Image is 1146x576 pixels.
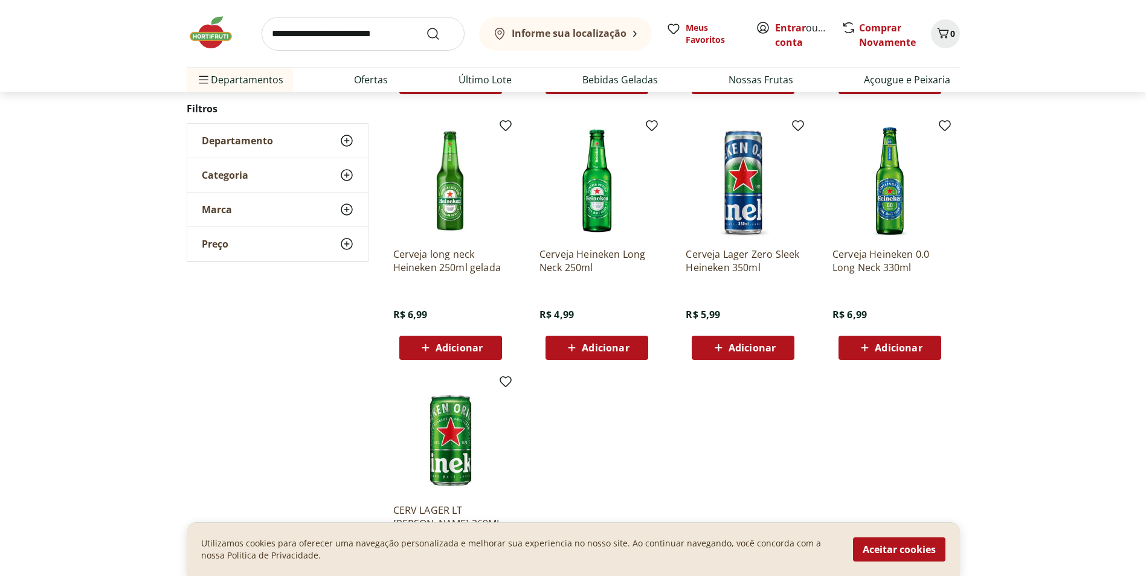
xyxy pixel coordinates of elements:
[202,203,232,216] span: Marca
[187,14,247,51] img: Hortifruti
[666,22,741,46] a: Meus Favoritos
[686,308,720,321] span: R$ 5,99
[692,336,794,360] button: Adicionar
[546,336,648,360] button: Adicionar
[875,343,922,353] span: Adicionar
[686,123,800,238] img: Cerveja Lager Zero Sleek Heineken 350ml
[187,227,369,261] button: Preço
[262,17,465,51] input: search
[459,72,512,87] a: Último Lote
[582,72,658,87] a: Bebidas Geladas
[187,158,369,192] button: Categoria
[686,248,800,274] a: Cerveja Lager Zero Sleek Heineken 350ml
[775,21,842,49] a: Criar conta
[832,308,867,321] span: R$ 6,99
[950,28,955,39] span: 0
[201,537,839,562] p: Utilizamos cookies para oferecer uma navegação personalizada e melhorar sua experiencia no nosso ...
[479,17,652,51] button: Informe sua localização
[832,248,947,274] a: Cerveja Heineken 0.0 Long Neck 330ml
[393,308,428,321] span: R$ 6,99
[187,124,369,158] button: Departamento
[839,336,941,360] button: Adicionar
[393,248,508,274] a: Cerveja long neck Heineken 250ml gelada
[775,21,829,50] span: ou
[729,72,793,87] a: Nossas Frutas
[539,123,654,238] img: Cerveja Heineken Long Neck 250ml
[931,19,960,48] button: Carrinho
[864,72,950,87] a: Açougue e Peixaria
[202,135,273,147] span: Departamento
[196,65,283,94] span: Departamentos
[512,27,626,40] b: Informe sua localização
[853,537,945,562] button: Aceitar cookies
[393,379,508,494] img: CERV LAGER LT HEINEKEN 269ML
[202,169,248,181] span: Categoria
[196,65,211,94] button: Menu
[187,193,369,226] button: Marca
[686,22,741,46] span: Meus Favoritos
[393,123,508,238] img: Cerveja long neck Heineken 250ml gelada
[832,123,947,238] img: Cerveja Heineken 0.0 Long Neck 330ml
[354,72,388,87] a: Ofertas
[436,343,483,353] span: Adicionar
[539,308,574,321] span: R$ 4,99
[399,336,502,360] button: Adicionar
[187,97,369,121] h2: Filtros
[202,238,228,250] span: Preço
[393,504,508,530] a: CERV LAGER LT [PERSON_NAME] 269ML
[539,248,654,274] a: Cerveja Heineken Long Neck 250ml
[582,343,629,353] span: Adicionar
[426,27,455,41] button: Submit Search
[729,343,776,353] span: Adicionar
[859,21,916,49] a: Comprar Novamente
[775,21,806,34] a: Entrar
